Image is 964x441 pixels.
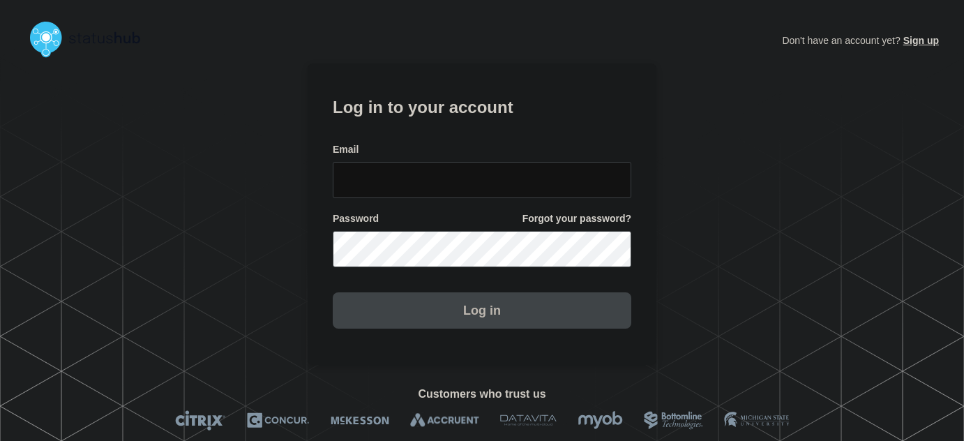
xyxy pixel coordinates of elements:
[333,162,631,198] input: email input
[333,212,379,225] span: Password
[25,388,939,401] h2: Customers who trust us
[782,24,939,57] p: Don't have an account yet?
[500,410,557,431] img: DataVita logo
[333,93,631,119] h1: Log in to your account
[333,231,631,267] input: password input
[333,292,631,329] button: Log in
[247,410,310,431] img: Concur logo
[644,410,703,431] img: Bottomline logo
[331,410,389,431] img: McKesson logo
[901,35,939,46] a: Sign up
[522,212,631,225] a: Forgot your password?
[724,410,789,431] img: MSU logo
[175,410,226,431] img: Citrix logo
[410,410,479,431] img: Accruent logo
[333,143,359,156] span: Email
[25,17,158,61] img: StatusHub logo
[578,410,623,431] img: myob logo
